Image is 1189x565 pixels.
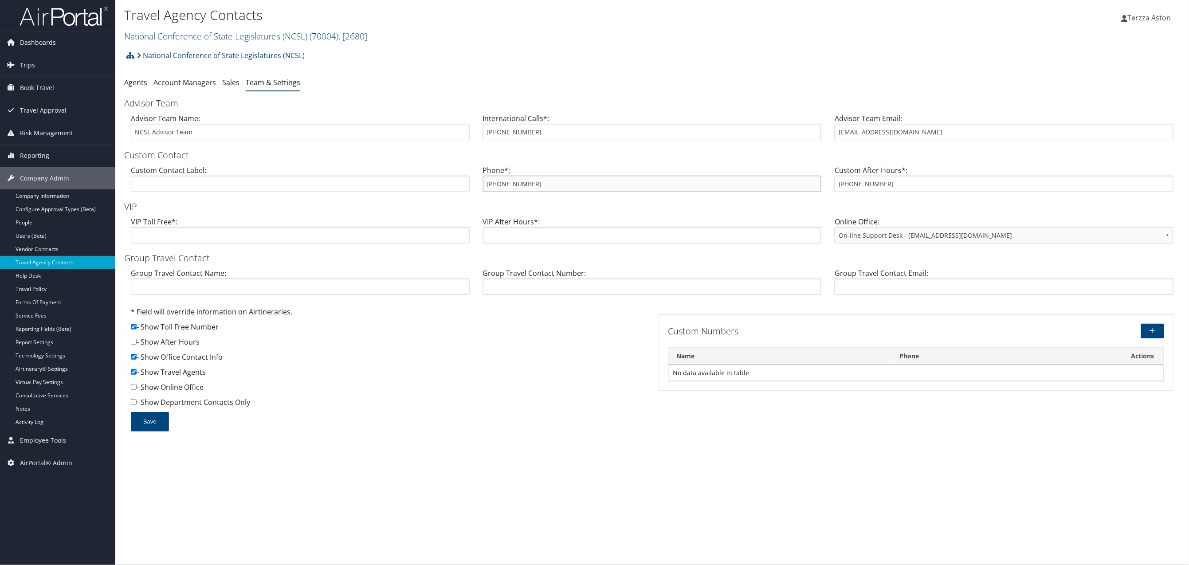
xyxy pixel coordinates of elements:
[20,31,56,54] span: Dashboards
[338,30,367,42] span: , [ 2680 ]
[131,306,646,322] div: * Field will override information on Airtineraries.
[828,165,1180,199] div: Custom After Hours*:
[124,113,476,147] div: Advisor Team Name:
[124,165,476,199] div: Custom Contact Label:
[153,78,216,87] a: Account Managers
[131,382,646,397] div: - Show Online Office
[668,325,997,337] h3: Custom Numbers
[124,97,1180,110] h3: Advisor Team
[892,348,1122,365] th: Phone: activate to sort column ascending
[124,149,1180,161] h3: Custom Contact
[222,78,239,87] a: Sales
[20,429,66,451] span: Employee Tools
[246,78,300,87] a: Team & Settings
[828,113,1180,147] div: Advisor Team Email:
[131,397,646,412] div: - Show Department Contacts Only
[828,216,1180,251] div: Online Office:
[131,367,646,382] div: - Show Travel Agents
[1122,348,1164,365] th: Actions: activate to sort column ascending
[131,352,646,367] div: - Show Office Contact Info
[828,268,1180,302] div: Group Travel Contact Email:
[131,412,169,432] button: Save
[124,252,1180,264] h3: Group Travel Contact
[124,268,476,302] div: Group Travel Contact Name:
[124,6,828,24] h1: Travel Agency Contacts
[20,54,35,76] span: Trips
[20,6,108,27] img: airportal-logo.png
[669,365,1164,381] td: No data available in table
[131,337,646,352] div: - Show After Hours
[124,30,367,42] a: National Conference of State Legislatures (NCSL)
[20,99,67,122] span: Travel Approval
[476,268,828,302] div: Group Travel Contact Number:
[20,452,72,474] span: AirPortal® Admin
[137,47,305,64] a: National Conference of State Legislatures (NCSL)
[124,216,476,251] div: VIP Toll Free*:
[20,77,54,99] span: Book Travel
[20,167,69,189] span: Company Admin
[476,216,828,251] div: VIP After Hours*:
[131,322,646,337] div: - Show Toll Free Number
[476,165,828,199] div: Phone*:
[476,113,828,147] div: International Calls*:
[20,145,49,167] span: Reporting
[1128,13,1171,23] span: Terzza Aston
[124,200,1180,213] h3: VIP
[124,78,147,87] a: Agents
[1122,4,1180,31] a: Terzza Aston
[669,348,892,365] th: Name: activate to sort column descending
[20,122,73,144] span: Risk Management
[310,30,338,42] span: ( 70004 )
